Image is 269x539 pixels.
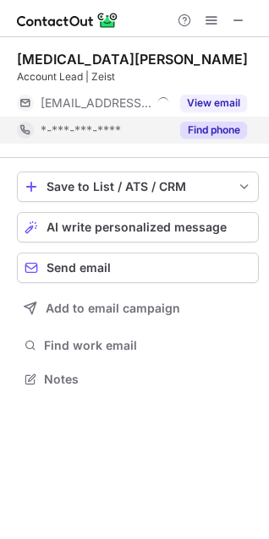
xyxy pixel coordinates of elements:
span: Notes [44,372,252,387]
span: Add to email campaign [46,302,180,315]
div: Save to List / ATS / CRM [47,180,229,193]
button: Add to email campaign [17,293,259,324]
button: Notes [17,367,259,391]
button: Find work email [17,334,259,357]
button: AI write personalized message [17,212,259,242]
img: ContactOut v5.3.10 [17,10,118,30]
span: Find work email [44,338,252,353]
button: Reveal Button [180,122,247,139]
span: [EMAIL_ADDRESS][DOMAIN_NAME] [41,95,151,111]
div: [MEDICAL_DATA][PERSON_NAME] [17,51,248,68]
div: Account Lead | Zeist [17,69,259,84]
button: save-profile-one-click [17,171,259,202]
span: Send email [47,261,111,275]
span: AI write personalized message [47,220,227,234]
button: Reveal Button [180,95,247,112]
button: Send email [17,253,259,283]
